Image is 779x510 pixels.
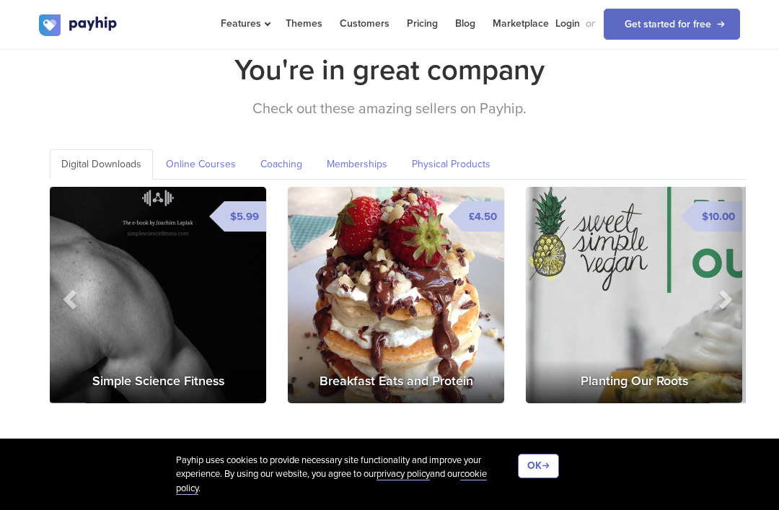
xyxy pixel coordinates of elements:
span: $10.00 [696,201,742,232]
a: Simple Science Fitness Simple Science Fitness $5.99 [50,187,266,403]
button: OK [518,454,559,478]
span: $5.99 [224,201,266,232]
img: logo.svg [39,14,118,36]
a: Breakfast Eats and Protein Breakfast Eats and Protein £4.50 [288,187,504,403]
img: Planting Our Roots [526,187,742,403]
a: Online Courses [154,149,247,180]
a: Digital Downloads [50,149,153,180]
a: Memberships [315,149,399,180]
a: Get started for free [604,9,740,40]
div: Payhip uses cookies to provide necessary site functionality and improve your experience. By using... [176,454,518,496]
a: privacy policy [377,468,430,480]
h2: You're in great company [39,49,740,91]
h3: Breakfast Eats and Protein [288,360,504,403]
h3: Simple Science Fitness [50,360,266,403]
a: Coaching [249,149,314,180]
span: £4.50 [463,201,504,232]
h3: Planting Our Roots [526,360,742,403]
img: Simple Science Fitness [50,187,266,403]
a: Planting Our Roots Planting Our Roots $10.00 [526,187,742,403]
span: Features [221,17,268,30]
img: Breakfast Eats and Protein [288,187,504,403]
a: Physical Products [400,149,502,180]
p: Check out these amazing sellers on Payhip. [39,98,740,120]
